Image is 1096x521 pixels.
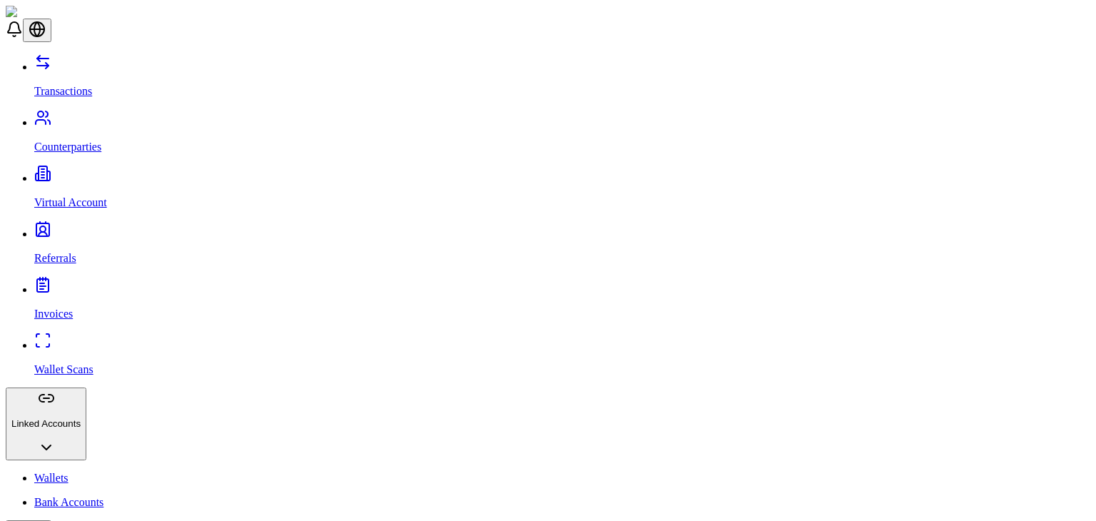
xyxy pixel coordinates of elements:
[34,172,1090,209] a: Virtual Account
[34,61,1090,98] a: Transactions
[34,308,1090,320] p: Invoices
[6,6,91,19] img: ShieldPay Logo
[34,363,1090,376] p: Wallet Scans
[34,252,1090,265] p: Referrals
[34,85,1090,98] p: Transactions
[34,116,1090,153] a: Counterparties
[34,141,1090,153] p: Counterparties
[11,418,81,429] p: Linked Accounts
[34,339,1090,376] a: Wallet Scans
[34,472,1090,485] a: Wallets
[34,496,1090,509] a: Bank Accounts
[6,388,86,460] button: Linked Accounts
[34,228,1090,265] a: Referrals
[34,196,1090,209] p: Virtual Account
[34,283,1090,320] a: Invoices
